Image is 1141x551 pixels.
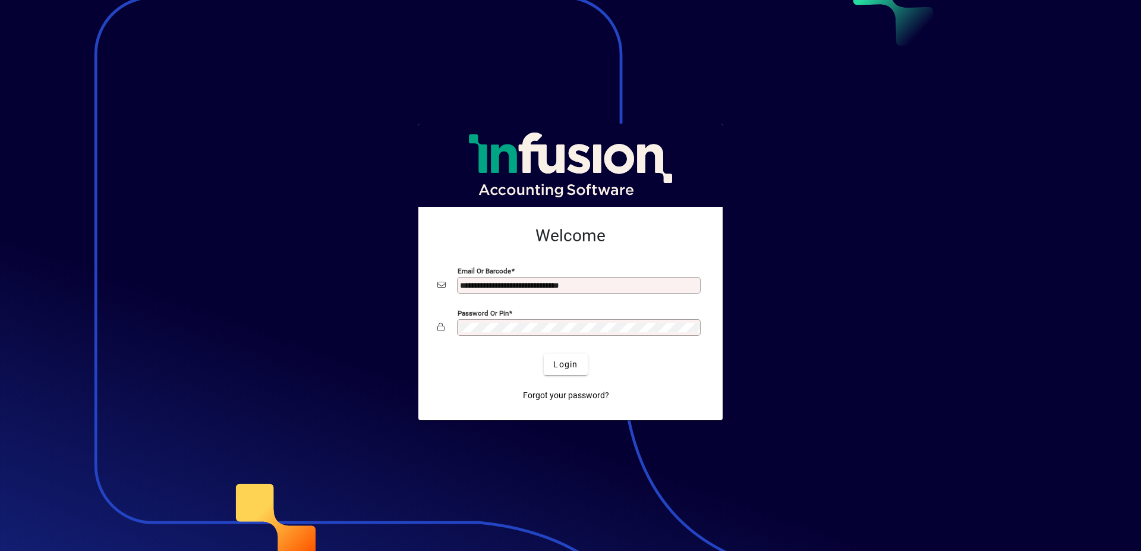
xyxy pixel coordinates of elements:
[544,354,587,375] button: Login
[458,267,511,275] mat-label: Email or Barcode
[437,226,704,246] h2: Welcome
[518,385,614,406] a: Forgot your password?
[553,358,578,371] span: Login
[458,309,509,317] mat-label: Password or Pin
[523,389,609,402] span: Forgot your password?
